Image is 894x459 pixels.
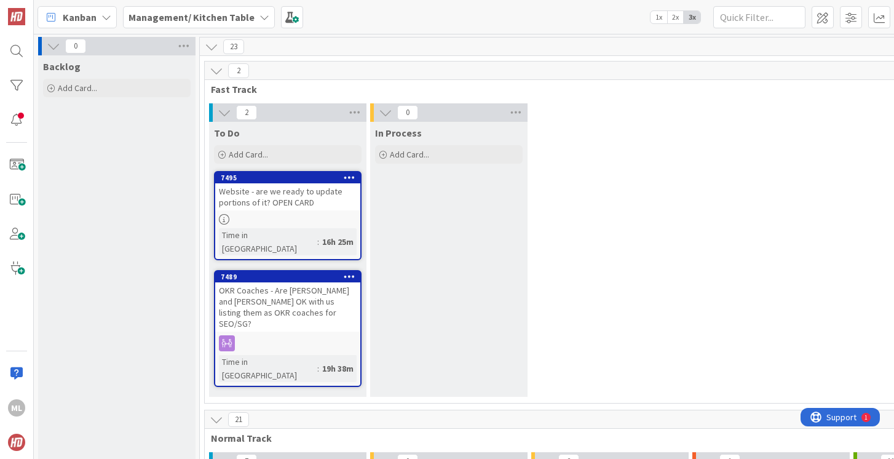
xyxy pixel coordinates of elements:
[215,271,360,282] div: 7489
[229,149,268,160] span: Add Card...
[219,355,317,382] div: Time in [GEOGRAPHIC_DATA]
[713,6,805,28] input: Quick Filter...
[317,235,319,249] span: :
[63,10,97,25] span: Kanban
[319,362,357,375] div: 19h 38m
[375,127,422,139] span: In Process
[8,8,25,25] img: Visit kanbanzone.com
[129,11,255,23] b: Management/ Kitchen Table
[651,11,667,23] span: 1x
[43,60,81,73] span: Backlog
[390,149,429,160] span: Add Card...
[215,183,360,210] div: Website - are we ready to update portions of it? OPEN CARD
[397,105,418,120] span: 0
[236,105,257,120] span: 2
[215,172,360,210] div: 7495Website - are we ready to update portions of it? OPEN CARD
[215,271,360,332] div: 7489OKR Coaches - Are [PERSON_NAME] and [PERSON_NAME] OK with us listing them as OKR coaches for ...
[215,282,360,332] div: OKR Coaches - Are [PERSON_NAME] and [PERSON_NAME] OK with us listing them as OKR coaches for SEO/SG?
[684,11,700,23] span: 3x
[319,235,357,249] div: 16h 25m
[8,399,25,417] div: ML
[58,82,97,94] span: Add Card...
[64,5,67,15] div: 1
[221,273,360,281] div: 7489
[228,412,249,427] span: 21
[223,39,244,54] span: 23
[228,63,249,78] span: 2
[221,174,360,182] div: 7495
[219,228,317,255] div: Time in [GEOGRAPHIC_DATA]
[65,39,86,54] span: 0
[8,434,25,451] img: avatar
[317,362,319,375] span: :
[214,127,240,139] span: To Do
[26,2,56,17] span: Support
[667,11,684,23] span: 2x
[215,172,360,183] div: 7495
